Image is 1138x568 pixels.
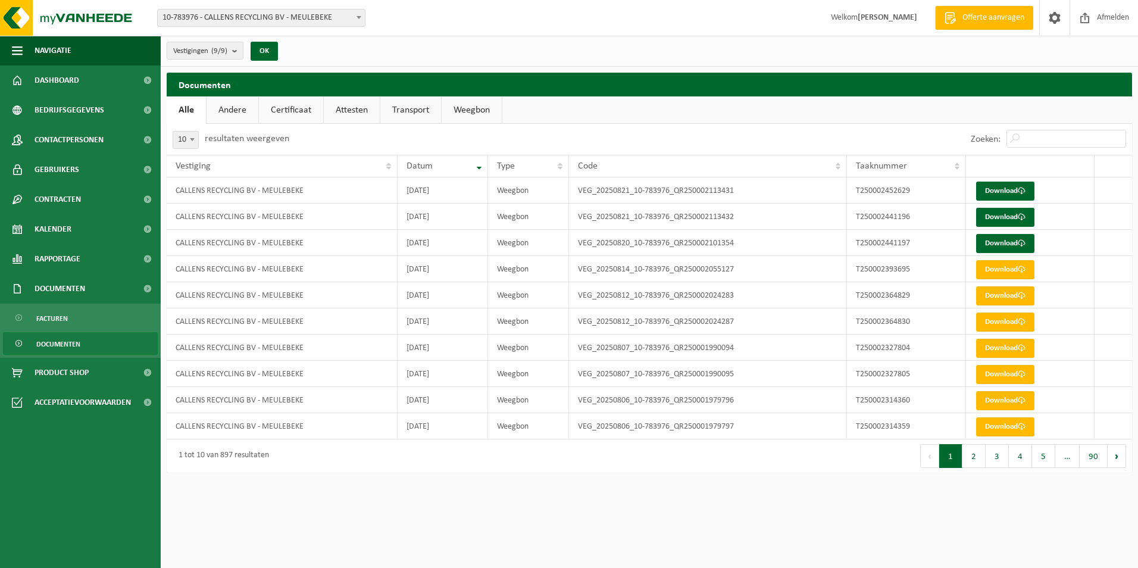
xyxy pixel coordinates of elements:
[167,204,398,230] td: CALLENS RECYCLING BV - MEULEBEKE
[976,182,1034,201] a: Download
[167,387,398,413] td: CALLENS RECYCLING BV - MEULEBEKE
[3,332,158,355] a: Documenten
[398,308,489,335] td: [DATE]
[569,256,848,282] td: VEG_20250814_10-783976_QR250002055127
[497,161,515,171] span: Type
[976,286,1034,305] a: Download
[173,132,198,148] span: 10
[847,413,966,439] td: T250002314359
[167,361,398,387] td: CALLENS RECYCLING BV - MEULEBEKE
[35,125,104,155] span: Contactpersonen
[976,391,1034,410] a: Download
[398,177,489,204] td: [DATE]
[167,282,398,308] td: CALLENS RECYCLING BV - MEULEBEKE
[1055,444,1080,468] span: …
[167,308,398,335] td: CALLENS RECYCLING BV - MEULEBEKE
[173,42,227,60] span: Vestigingen
[35,274,85,304] span: Documenten
[488,204,568,230] td: Weegbon
[398,230,489,256] td: [DATE]
[976,208,1034,227] a: Download
[847,361,966,387] td: T250002327805
[167,96,206,124] a: Alle
[35,388,131,417] span: Acceptatievoorwaarden
[407,161,433,171] span: Datum
[569,204,848,230] td: VEG_20250821_10-783976_QR250002113432
[976,417,1034,436] a: Download
[488,361,568,387] td: Weegbon
[36,307,68,330] span: Facturen
[569,361,848,387] td: VEG_20250807_10-783976_QR250001990095
[173,131,199,149] span: 10
[847,204,966,230] td: T250002441196
[398,335,489,361] td: [DATE]
[442,96,502,124] a: Weegbon
[35,36,71,65] span: Navigatie
[569,230,848,256] td: VEG_20250820_10-783976_QR250002101354
[959,12,1027,24] span: Offerte aanvragen
[858,13,917,22] strong: [PERSON_NAME]
[962,444,986,468] button: 2
[1080,444,1108,468] button: 90
[1108,444,1126,468] button: Next
[35,185,81,214] span: Contracten
[488,282,568,308] td: Weegbon
[173,445,269,467] div: 1 tot 10 van 897 resultaten
[3,307,158,329] a: Facturen
[398,256,489,282] td: [DATE]
[259,96,323,124] a: Certificaat
[847,387,966,413] td: T250002314360
[976,365,1034,384] a: Download
[488,230,568,256] td: Weegbon
[35,95,104,125] span: Bedrijfsgegevens
[167,256,398,282] td: CALLENS RECYCLING BV - MEULEBEKE
[158,10,365,26] span: 10-783976 - CALLENS RECYCLING BV - MEULEBEKE
[35,214,71,244] span: Kalender
[398,282,489,308] td: [DATE]
[569,387,848,413] td: VEG_20250806_10-783976_QR250001979796
[569,335,848,361] td: VEG_20250807_10-783976_QR250001990094
[35,155,79,185] span: Gebruikers
[976,260,1034,279] a: Download
[569,177,848,204] td: VEG_20250821_10-783976_QR250002113431
[398,413,489,439] td: [DATE]
[488,177,568,204] td: Weegbon
[1009,444,1032,468] button: 4
[935,6,1033,30] a: Offerte aanvragen
[847,256,966,282] td: T250002393695
[488,335,568,361] td: Weegbon
[569,413,848,439] td: VEG_20250806_10-783976_QR250001979797
[847,282,966,308] td: T250002364829
[856,161,907,171] span: Taaknummer
[35,65,79,95] span: Dashboard
[578,161,598,171] span: Code
[488,387,568,413] td: Weegbon
[488,413,568,439] td: Weegbon
[167,335,398,361] td: CALLENS RECYCLING BV - MEULEBEKE
[167,42,243,60] button: Vestigingen(9/9)
[488,308,568,335] td: Weegbon
[569,308,848,335] td: VEG_20250812_10-783976_QR250002024287
[1032,444,1055,468] button: 5
[847,230,966,256] td: T250002441197
[488,256,568,282] td: Weegbon
[920,444,939,468] button: Previous
[380,96,441,124] a: Transport
[167,177,398,204] td: CALLENS RECYCLING BV - MEULEBEKE
[939,444,962,468] button: 1
[35,244,80,274] span: Rapportage
[847,177,966,204] td: T250002452629
[36,333,80,355] span: Documenten
[167,230,398,256] td: CALLENS RECYCLING BV - MEULEBEKE
[324,96,380,124] a: Attesten
[976,339,1034,358] a: Download
[167,413,398,439] td: CALLENS RECYCLING BV - MEULEBEKE
[398,204,489,230] td: [DATE]
[569,282,848,308] td: VEG_20250812_10-783976_QR250002024283
[986,444,1009,468] button: 3
[211,47,227,55] count: (9/9)
[157,9,365,27] span: 10-783976 - CALLENS RECYCLING BV - MEULEBEKE
[976,234,1034,253] a: Download
[205,134,289,143] label: resultaten weergeven
[847,335,966,361] td: T250002327804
